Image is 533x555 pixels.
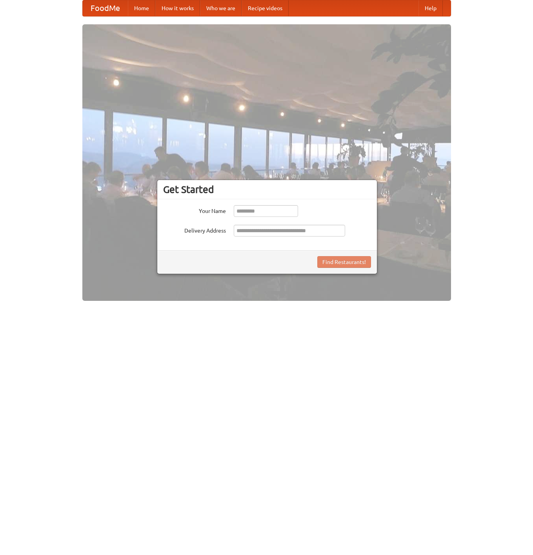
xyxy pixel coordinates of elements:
[200,0,242,16] a: Who we are
[418,0,443,16] a: Help
[317,256,371,268] button: Find Restaurants!
[242,0,289,16] a: Recipe videos
[83,0,128,16] a: FoodMe
[163,184,371,195] h3: Get Started
[128,0,155,16] a: Home
[163,225,226,235] label: Delivery Address
[155,0,200,16] a: How it works
[163,205,226,215] label: Your Name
